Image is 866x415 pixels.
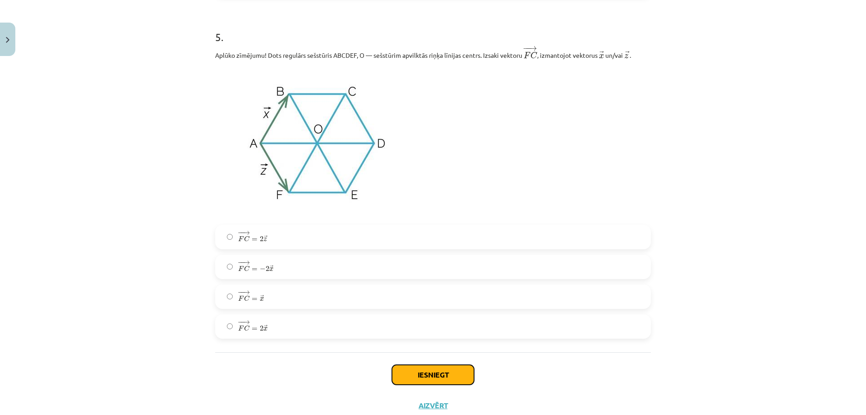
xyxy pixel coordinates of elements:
[252,268,258,271] span: =
[238,296,244,301] span: F
[266,266,269,271] span: 2
[244,325,250,331] span: C
[524,51,530,58] span: F
[269,267,273,271] span: x
[264,325,267,330] span: →
[243,261,250,265] span: →
[270,265,273,270] span: →
[264,235,267,241] span: →
[260,266,266,272] span: −
[238,261,244,265] span: −
[392,365,474,385] button: Iesniegt
[599,54,604,58] span: x
[238,326,244,331] span: F
[260,297,264,301] span: x
[238,236,244,242] span: F
[215,15,651,43] h1: 5 .
[252,298,258,301] span: =
[252,328,258,331] span: =
[416,401,450,410] button: Aizvērt
[244,295,250,301] span: C
[238,291,244,295] span: −
[263,327,267,331] span: x
[625,51,630,57] span: →
[260,295,264,300] span: →
[260,236,263,242] span: 2
[240,291,241,295] span: −
[6,37,9,43] img: icon-close-lesson-0947bae3869378f0d4975bcd49f059093ad1ed9edebbc8119c70593378902aed.svg
[260,326,263,331] span: 2
[528,46,537,51] span: →
[240,261,241,265] span: −
[243,231,250,235] span: →
[530,51,537,58] span: C
[240,321,241,325] span: −
[252,238,258,241] span: =
[240,231,241,235] span: −
[263,238,267,242] span: z
[238,231,244,235] span: −
[215,46,651,61] p: Aplūko zīmējumu! Dots regulārs sešstūris ABCDEF, O — sešstūrim apvilktās riņķa līnijas centrs. Iz...
[523,46,530,51] span: −
[243,291,250,295] span: →
[238,321,244,325] span: −
[599,51,604,57] span: →
[244,236,250,242] span: C
[244,266,250,271] span: C
[243,321,250,325] span: →
[624,54,628,58] span: z
[238,266,244,271] span: F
